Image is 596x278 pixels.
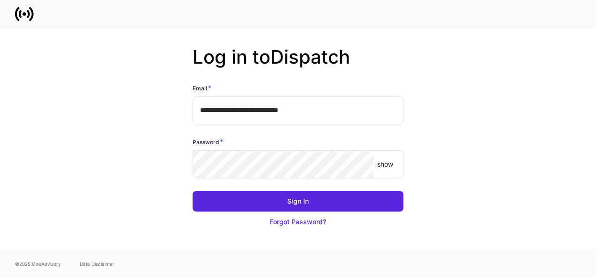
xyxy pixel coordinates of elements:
[193,46,403,83] h2: Log in to Dispatch
[193,212,403,232] button: Forgot Password?
[80,260,114,268] a: Data Disclaimer
[193,191,403,212] button: Sign In
[287,197,309,206] div: Sign In
[193,137,223,146] h6: Password
[377,160,393,169] p: show
[193,83,211,93] h6: Email
[15,260,61,268] span: © 2025 OneAdvisory
[270,217,326,227] div: Forgot Password?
